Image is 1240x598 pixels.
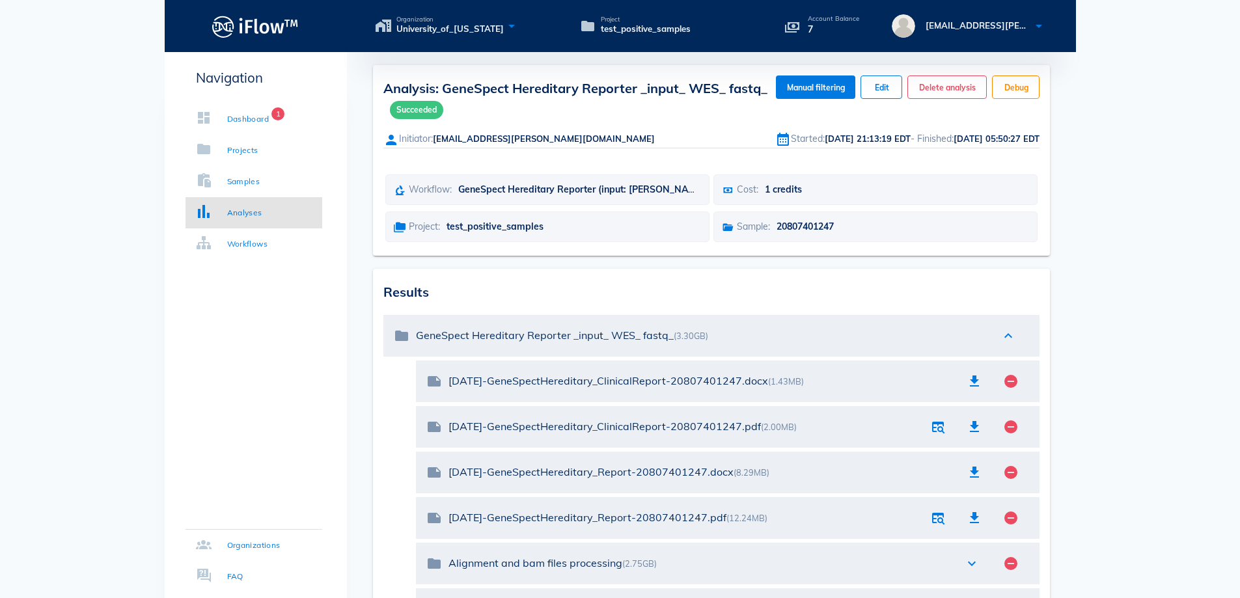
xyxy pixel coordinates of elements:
[227,238,268,251] div: Workflows
[954,133,1040,144] span: [DATE] 05:50:27 EDT
[907,75,987,99] button: Delete analysis
[399,133,433,144] span: Initiator:
[448,557,951,569] div: Alignment and bam files processing
[992,75,1039,99] button: Debug
[872,83,891,92] span: Edit
[601,16,691,23] span: Project
[390,101,443,119] span: Succeeded
[861,75,902,99] button: Edit
[448,466,956,478] div: [DATE]-GeneSpectHereditary_Report-20807401247.docx
[768,376,804,387] span: (1.43MB)
[426,556,442,571] i: folder
[808,22,860,36] p: 7
[271,107,284,120] span: Badge
[892,14,915,38] img: avatar.16069ca8.svg
[1175,533,1224,582] iframe: Drift Widget Chat Controller
[1003,510,1019,526] i: remove_circle
[911,133,954,144] span: - Finished:
[447,221,544,232] span: test_positive_samples
[186,68,322,88] p: Navigation
[1003,465,1019,480] i: remove_circle
[964,556,980,571] i: expand_more
[448,511,920,524] div: [DATE]-GeneSpectHereditary_Report-20807401247.pdf
[165,12,347,41] a: Logo
[227,175,260,188] div: Samples
[1000,328,1016,344] i: expand_less
[765,183,802,195] span: 1 credits
[458,183,736,195] span: GeneSpect Hereditary Reporter (input: [PERSON_NAME], fastq)
[383,80,767,116] span: Analysis: GeneSpect Hereditary Reporter _input_ WES_ fastq_
[761,422,797,432] span: (2.00MB)
[926,20,1150,31] span: [EMAIL_ADDRESS][PERSON_NAME][DOMAIN_NAME]
[808,16,860,22] p: Account Balance
[409,221,440,232] span: Project:
[918,83,976,92] span: Delete analysis
[396,23,504,36] span: University_of_[US_STATE]
[394,328,409,344] i: folder
[1003,419,1019,435] i: remove_circle
[227,539,281,552] div: Organizations
[726,513,767,523] span: (12.24MB)
[825,133,911,144] span: [DATE] 21:13:19 EDT
[622,558,657,569] span: (2.75GB)
[601,23,691,36] span: test_positive_samples
[426,374,442,389] i: note
[1003,556,1019,571] i: remove_circle
[416,329,987,342] div: GeneSpect Hereditary Reporter _input_ WES_ fastq_
[227,113,269,126] div: Dashboard
[426,465,442,480] i: note
[674,331,708,341] span: (3.30GB)
[1003,83,1028,92] span: Debug
[433,133,655,144] span: [EMAIL_ADDRESS][PERSON_NAME][DOMAIN_NAME]
[777,221,834,232] span: 20807401247
[737,221,770,232] span: Sample:
[791,133,825,144] span: Started:
[396,16,504,23] span: Organization
[383,284,429,300] span: Results
[734,467,769,478] span: (8.29MB)
[409,183,452,195] span: Workflow:
[1003,374,1019,389] i: remove_circle
[426,419,442,435] i: note
[426,510,442,526] i: note
[786,83,845,92] span: Manual filtering
[448,375,956,387] div: [DATE]-GeneSpectHereditary_ClinicalReport-20807401247.docx
[737,183,758,195] span: Cost:
[776,75,855,99] button: Manual filtering
[227,570,243,583] div: FAQ
[448,420,920,433] div: [DATE]-GeneSpectHereditary_ClinicalReport-20807401247.pdf
[227,144,258,157] div: Projects
[227,206,262,219] div: Analyses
